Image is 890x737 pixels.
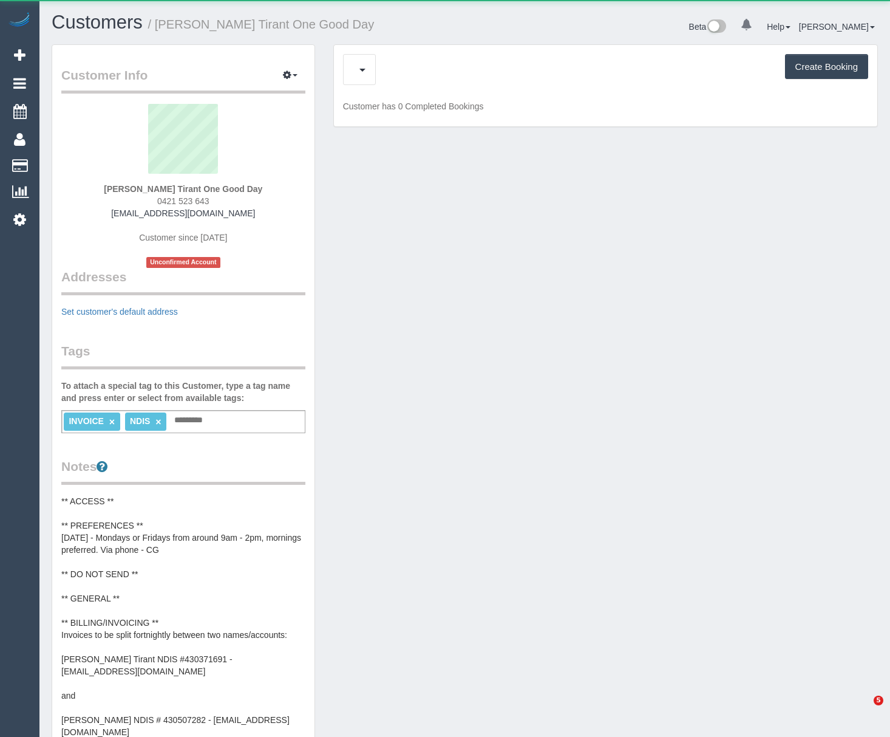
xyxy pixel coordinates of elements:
a: Help [767,22,790,32]
a: × [109,417,115,427]
a: [EMAIL_ADDRESS][DOMAIN_NAME] [111,208,255,218]
a: Beta [689,22,727,32]
iframe: Intercom live chat [849,696,878,725]
p: Customer has 0 Completed Bookings [343,100,868,112]
span: Unconfirmed Account [146,257,220,267]
legend: Tags [61,342,305,369]
a: Customers [52,12,143,33]
strong: [PERSON_NAME] Tirant One Good Day [104,184,262,194]
span: 5 [874,696,883,705]
a: [PERSON_NAME] [799,22,875,32]
legend: Customer Info [61,66,305,94]
a: × [155,417,161,427]
span: 0421 523 643 [157,196,209,206]
button: Create Booking [785,54,868,80]
legend: Notes [61,458,305,485]
label: To attach a special tag to this Customer, type a tag name and press enter or select from availabl... [61,380,305,404]
span: NDIS [130,416,150,426]
img: Automaid Logo [7,12,32,29]
img: New interface [706,19,726,35]
span: INVOICE [69,416,104,426]
small: / [PERSON_NAME] Tirant One Good Day [148,18,375,31]
a: Set customer's default address [61,307,178,317]
span: Customer since [DATE] [139,233,227,242]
